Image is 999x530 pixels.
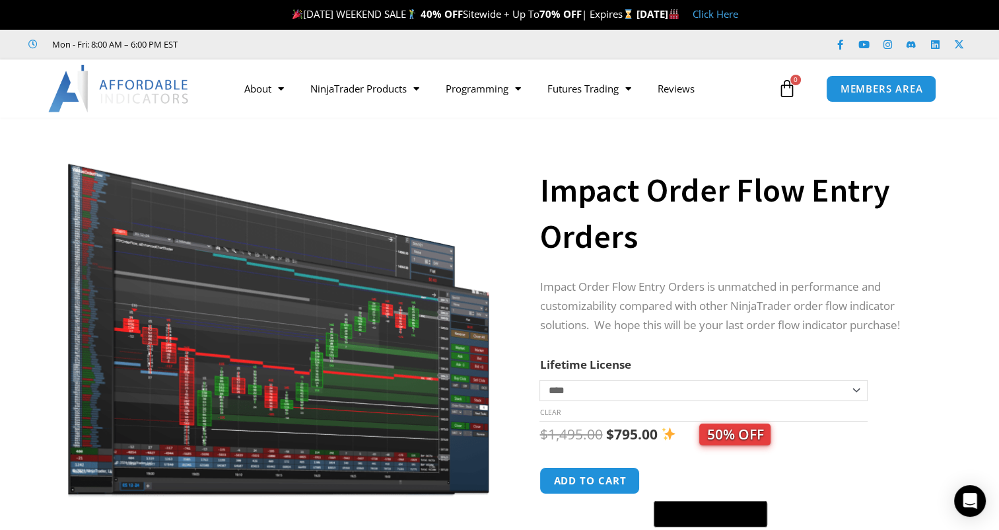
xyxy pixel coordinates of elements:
strong: [DATE] [637,7,679,20]
bdi: 795.00 [605,425,657,443]
span: $ [605,425,613,443]
a: NinjaTrader Products [297,73,432,104]
img: LogoAI | Affordable Indicators – NinjaTrader [48,65,190,112]
a: Programming [432,73,534,104]
button: Add to cart [539,467,640,494]
a: MEMBERS AREA [826,75,936,102]
span: 0 [790,75,801,85]
label: Lifetime License [539,357,631,372]
span: Mon - Fri: 8:00 AM – 6:00 PM EST [49,36,178,52]
a: Click Here [693,7,738,20]
a: Futures Trading [534,73,644,104]
iframe: Customer reviews powered by Trustpilot [196,38,394,51]
strong: 40% OFF [421,7,463,20]
span: [DATE] WEEKEND SALE Sitewide + Up To | Expires [289,7,636,20]
button: Buy with GPay [654,501,767,527]
span: 50% OFF [699,424,771,445]
iframe: Secure express checkout frame [651,465,770,497]
span: $ [539,425,547,443]
a: 0 [758,69,816,108]
bdi: 1,495.00 [539,425,602,443]
span: MEMBERS AREA [840,84,922,94]
img: ⌛ [623,9,633,19]
div: Open Intercom Messenger [954,485,986,517]
nav: Menu [231,73,775,104]
img: 🏭 [669,9,679,19]
img: ✨ [662,427,675,441]
img: 🎉 [293,9,302,19]
img: 🏌️‍♂️ [407,9,417,19]
h1: Impact Order Flow Entry Orders [539,167,925,260]
p: Impact Order Flow Entry Orders is unmatched in performance and customizability compared with othe... [539,278,925,335]
a: Reviews [644,73,708,104]
strong: 70% OFF [539,7,582,20]
a: Clear options [539,408,560,417]
a: About [231,73,297,104]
